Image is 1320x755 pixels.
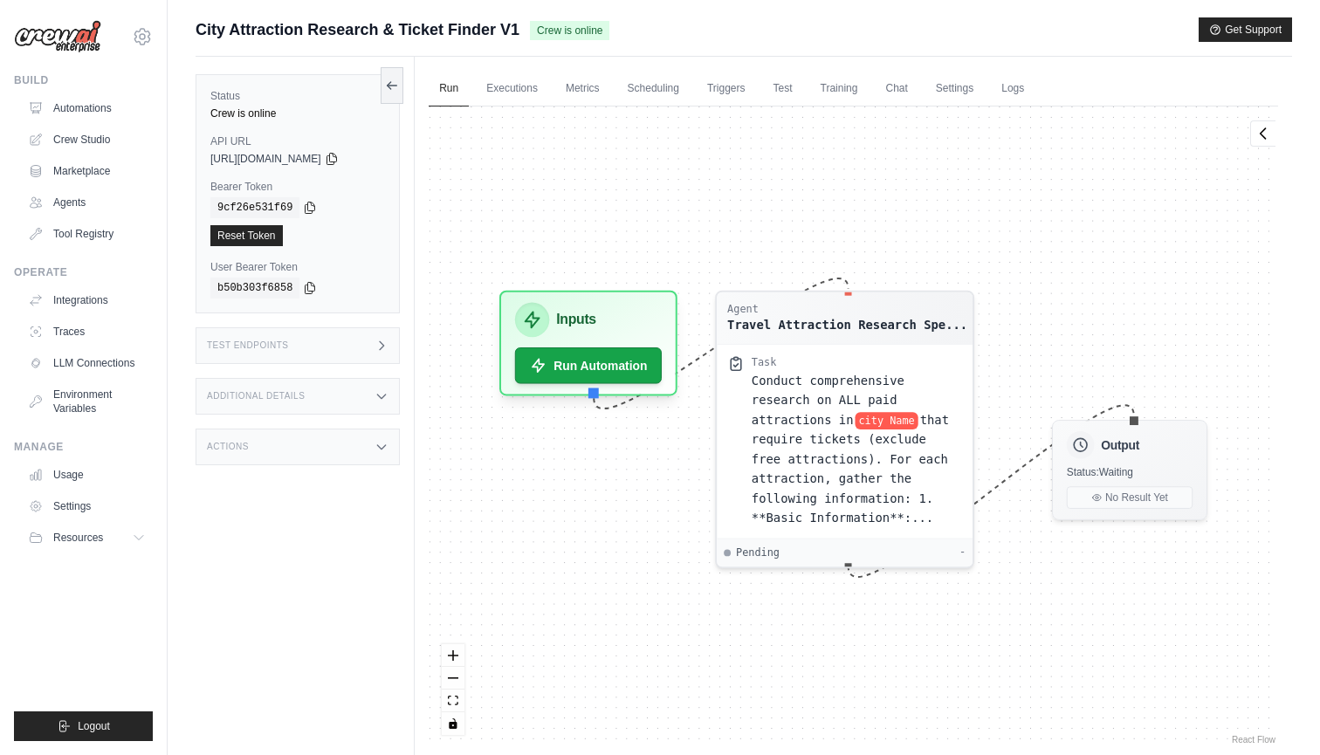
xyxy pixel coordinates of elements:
[856,412,918,429] span: city Name
[21,349,153,377] a: LLM Connections
[429,71,469,107] a: Run
[210,106,385,120] div: Crew is online
[210,152,321,166] span: [URL][DOMAIN_NAME]
[752,355,777,369] div: Task
[14,711,153,741] button: Logout
[21,381,153,422] a: Environment Variables
[14,265,153,279] div: Operate
[530,21,609,40] span: Crew is online
[442,644,464,735] div: React Flow controls
[1233,671,1320,755] iframe: Chat Widget
[752,371,962,528] div: Conduct comprehensive research on ALL paid attractions in {city Name} that require tickets (exclu...
[210,134,385,148] label: API URL
[210,89,385,103] label: Status
[1102,436,1140,454] h3: Output
[925,71,984,107] a: Settings
[14,440,153,454] div: Manage
[727,303,967,317] div: Agent
[1067,467,1133,479] span: Status: Waiting
[1067,486,1193,509] button: No Result Yet
[207,391,305,402] h3: Additional Details
[14,73,153,87] div: Build
[736,546,780,559] span: Pending
[752,374,904,427] span: Conduct comprehensive research on ALL paid attractions in
[697,71,756,107] a: Triggers
[810,71,869,107] a: Training
[442,644,464,667] button: zoom in
[617,71,690,107] a: Scheduling
[1232,735,1275,745] a: React Flow attribution
[752,413,949,525] span: that require tickets (exclude free attractions). For each attraction, gather the following inform...
[499,291,677,396] div: InputsRun Automation
[875,71,918,107] a: Chat
[476,71,548,107] a: Executions
[555,71,610,107] a: Metrics
[442,667,464,690] button: zoom out
[21,318,153,346] a: Traces
[21,286,153,314] a: Integrations
[78,719,110,733] span: Logout
[210,260,385,274] label: User Bearer Token
[21,157,153,185] a: Marketplace
[210,225,283,246] a: Reset Token
[763,71,803,107] a: Test
[53,531,103,545] span: Resources
[21,189,153,216] a: Agents
[14,20,101,53] img: Logo
[21,220,153,248] a: Tool Registry
[196,17,519,42] span: City Attraction Research & Ticket Finder V1
[556,309,596,330] h3: Inputs
[515,347,662,384] button: Run Automation
[991,71,1035,107] a: Logs
[1199,17,1292,42] button: Get Support
[210,197,299,218] code: 9cf26e531f69
[21,126,153,154] a: Crew Studio
[21,492,153,520] a: Settings
[21,461,153,489] a: Usage
[959,546,966,559] div: -
[210,278,299,299] code: b50b303f6858
[207,340,289,351] h3: Test Endpoints
[849,405,1134,577] g: Edge from de06db3fedb6c5725f9e4db712869f06 to outputNode
[1052,420,1207,520] div: OutputStatus:WaitingNo Result Yet
[21,94,153,122] a: Automations
[727,316,967,333] div: Travel Attraction Research Specialist
[210,180,385,194] label: Bearer Token
[442,712,464,735] button: toggle interactivity
[442,690,464,712] button: fit view
[594,278,848,408] g: Edge from inputsNode to de06db3fedb6c5725f9e4db712869f06
[21,524,153,552] button: Resources
[715,291,974,568] div: AgentTravel Attraction Research Spe...TaskConduct comprehensive research on ALL paid attractions ...
[207,442,249,452] h3: Actions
